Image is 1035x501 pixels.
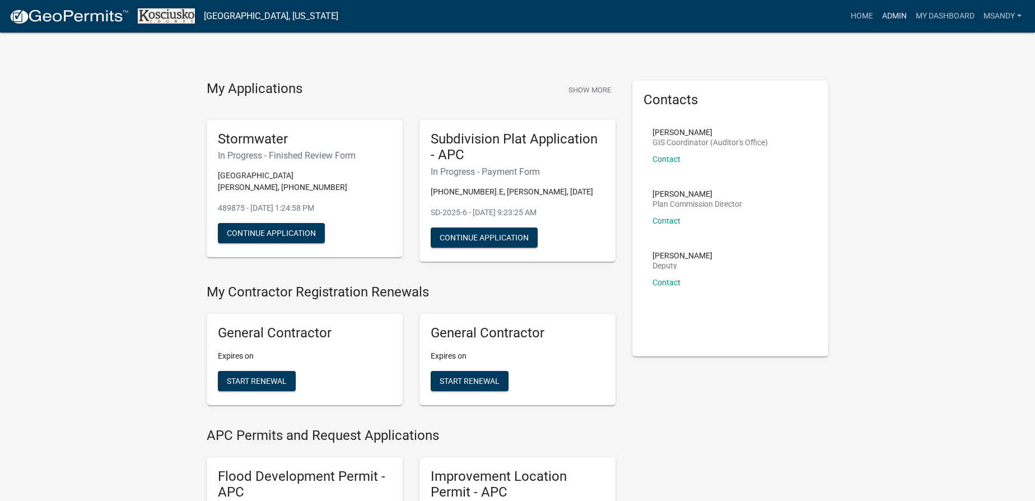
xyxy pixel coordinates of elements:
[652,252,712,259] p: [PERSON_NAME]
[431,371,509,391] button: Start Renewal
[911,6,979,27] a: My Dashboard
[652,262,712,270] p: Deputy
[218,202,391,214] p: 489875 - [DATE] 1:24:58 PM
[652,128,768,136] p: [PERSON_NAME]
[440,376,500,385] span: Start Renewal
[218,150,391,161] h6: In Progress - Finished Review Form
[207,428,616,444] h4: APC Permits and Request Applications
[204,7,338,26] a: [GEOGRAPHIC_DATA], [US_STATE]
[431,468,604,501] h5: Improvement Location Permit - APC
[652,216,680,225] a: Contact
[207,284,616,300] h4: My Contractor Registration Renewals
[218,325,391,341] h5: General Contractor
[218,170,391,193] p: [GEOGRAPHIC_DATA][PERSON_NAME], [PHONE_NUMBER]
[207,284,616,414] wm-registration-list-section: My Contractor Registration Renewals
[878,6,911,27] a: Admin
[431,131,604,164] h5: Subdivision Plat Application - APC
[431,186,604,198] p: [PHONE_NUMBER].E, [PERSON_NAME], [DATE]
[979,6,1026,27] a: msandy
[431,166,604,177] h6: In Progress - Payment Form
[218,223,325,243] button: Continue Application
[644,92,817,108] h5: Contacts
[227,376,287,385] span: Start Renewal
[431,325,604,341] h5: General Contractor
[138,8,195,24] img: Kosciusko County, Indiana
[218,350,391,362] p: Expires on
[652,200,742,208] p: Plan Commission Director
[218,468,391,501] h5: Flood Development Permit - APC
[431,228,538,248] button: Continue Application
[218,371,296,391] button: Start Renewal
[652,138,768,146] p: GIS Coordinator (Auditor's Office)
[652,278,680,287] a: Contact
[218,131,391,147] h5: Stormwater
[431,350,604,362] p: Expires on
[207,81,302,98] h4: My Applications
[652,190,742,198] p: [PERSON_NAME]
[431,207,604,219] p: SD-2025-6 - [DATE] 9:23:25 AM
[564,81,616,99] button: Show More
[846,6,878,27] a: Home
[652,155,680,164] a: Contact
